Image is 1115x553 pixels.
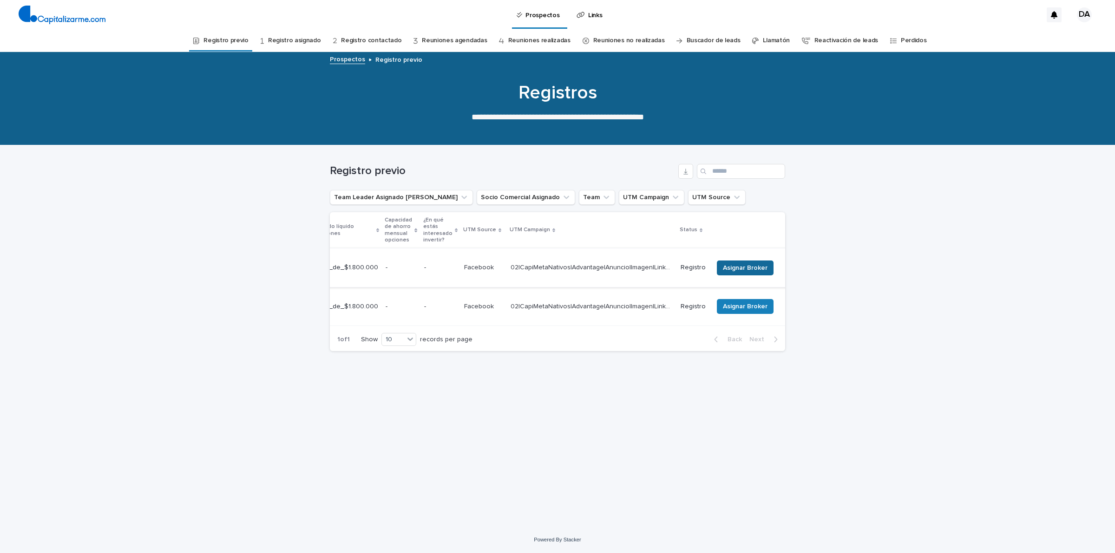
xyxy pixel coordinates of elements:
[749,336,770,343] span: Next
[424,303,457,311] p: -
[385,215,412,246] p: Capacidad de ahorro mensual opciones
[717,260,774,275] button: Asignar Broker
[268,30,321,52] a: Registro asignado
[317,303,378,311] p: más_de_$1.800.000
[511,301,675,311] p: 02|CapiMetaNativos|Advantage|Anuncio|Imagen|LinkAd|AON|Agosto|2025|Capitalizarme|UF|Nueva_Calif
[375,54,422,64] p: Registro previo
[420,336,472,344] p: records per page
[1077,7,1092,22] div: DA
[316,221,374,239] p: Sueldo líquido opciones
[382,335,404,345] div: 10
[722,336,742,343] span: Back
[386,264,416,272] p: -
[330,53,365,64] a: Prospectos
[341,30,401,52] a: Registro contactado
[746,335,785,344] button: Next
[464,262,496,272] p: Facebook
[424,264,457,272] p: -
[463,225,496,235] p: UTM Source
[49,287,788,325] tr: [DATE] 03:12 pm[PERSON_NAME][PERSON_NAME] -- [EMAIL_ADDRESS][DOMAIN_NAME] [PHONE_NUMBER] más_de_$...
[330,164,675,178] h1: Registro previo
[511,262,675,272] p: 02|CapiMetaNativos|Advantage|Anuncio|Imagen|LinkAd|AON|Agosto|2025|Capitalizarme|UF|Nueva_Calif
[317,264,378,272] p: más_de_$1.800.000
[688,190,746,205] button: UTM Source
[477,190,575,205] button: Socio Comercial Asignado
[203,30,248,52] a: Registro previo
[697,164,785,179] input: Search
[361,336,378,344] p: Show
[687,30,741,52] a: Buscador de leads
[510,225,550,235] p: UTM Campaign
[680,225,697,235] p: Status
[464,301,496,311] p: Facebook
[901,30,927,52] a: Perdidos
[681,264,706,272] p: Registro
[422,30,487,52] a: Reuniones agendadas
[534,537,581,542] a: Powered By Stacker
[681,303,706,311] p: Registro
[508,30,571,52] a: Reuniones realizadas
[717,299,774,314] button: Asignar Broker
[593,30,665,52] a: Reuniones no realizadas
[386,303,416,311] p: -
[49,248,788,287] tr: [DATE] 05:22 pm[PERSON_NAME][PERSON_NAME] -- [EMAIL_ADDRESS][DOMAIN_NAME] [PHONE_NUMBER] más_de_$...
[579,190,615,205] button: Team
[763,30,790,52] a: Llamatón
[330,328,357,351] p: 1 of 1
[723,263,767,273] span: Asignar Broker
[814,30,879,52] a: Reactivación de leads
[19,6,105,24] img: 4arMvv9wSvmHTHbXwTim
[723,302,767,311] span: Asignar Broker
[330,190,473,205] button: Team Leader Asignado LLamados
[423,215,453,246] p: ¿En qué estás interesado invertir?
[707,335,746,344] button: Back
[619,190,684,205] button: UTM Campaign
[330,82,785,104] h1: Registros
